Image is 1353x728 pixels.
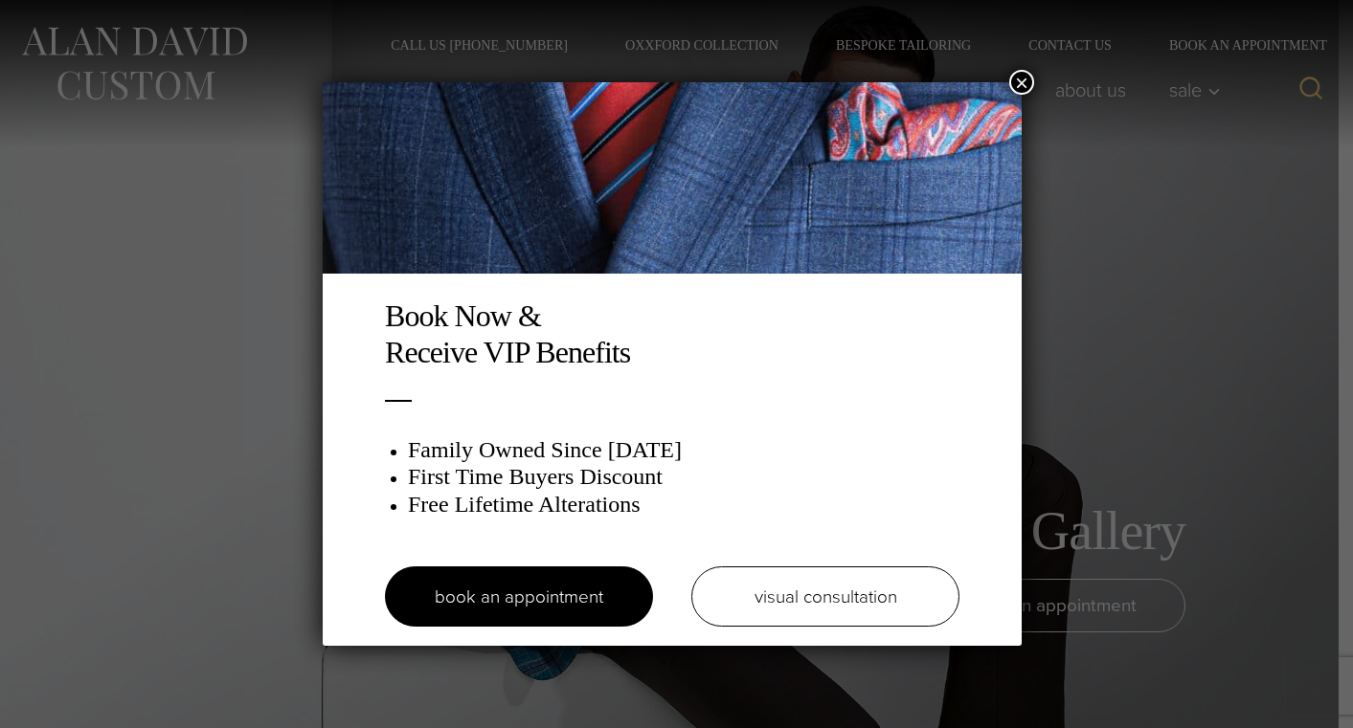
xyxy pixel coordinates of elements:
a: book an appointment [385,566,653,627]
h2: Book Now & Receive VIP Benefits [385,298,959,371]
h3: First Time Buyers Discount [408,463,959,491]
h3: Family Owned Since [DATE] [408,436,959,464]
h3: Free Lifetime Alterations [408,491,959,518]
a: visual consultation [691,566,959,627]
button: Close [1009,70,1034,95]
